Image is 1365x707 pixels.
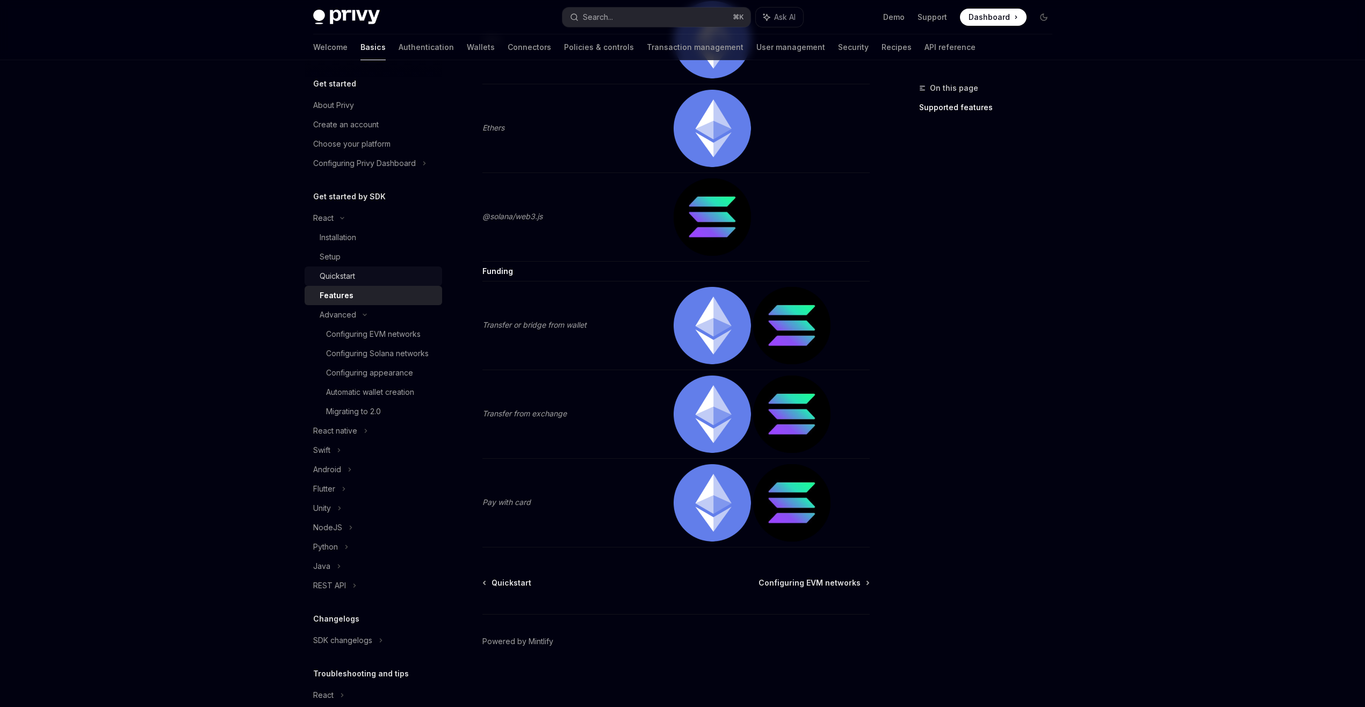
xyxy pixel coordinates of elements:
img: ethereum.png [674,376,751,453]
span: Configuring EVM networks [759,578,861,588]
img: solana.png [674,178,751,256]
a: Connectors [508,34,551,60]
img: ethereum.png [674,464,751,542]
img: solana.png [753,464,830,542]
span: ⌘ K [733,13,744,21]
a: Basics [360,34,386,60]
div: NodeJS [313,521,342,534]
a: Migrating to 2.0 [305,402,442,421]
div: Swift [313,444,330,457]
a: Choose your platform [305,134,442,154]
span: On this page [930,82,978,95]
div: Flutter [313,482,335,495]
div: Java [313,560,330,573]
span: Dashboard [969,12,1010,23]
span: Ask AI [774,12,796,23]
div: Configuring Solana networks [326,347,429,360]
h5: Get started [313,77,356,90]
div: SDK changelogs [313,634,372,647]
button: Ask AI [756,8,803,27]
a: Quickstart [305,266,442,286]
img: solana.png [753,376,830,453]
div: Advanced [320,308,356,321]
img: dark logo [313,10,380,25]
a: Quickstart [483,578,531,588]
a: Recipes [882,34,912,60]
em: Transfer from exchange [482,409,567,418]
img: solana.png [753,287,830,364]
div: Installation [320,231,356,244]
button: Toggle dark mode [1035,9,1052,26]
em: @solana/web3.js [482,212,543,221]
em: Transfer or bridge from wallet [482,320,587,329]
a: Policies & controls [564,34,634,60]
a: Demo [883,12,905,23]
a: User management [756,34,825,60]
button: Search...⌘K [562,8,750,27]
a: Features [305,286,442,305]
div: Automatic wallet creation [326,386,414,399]
a: Configuring Solana networks [305,344,442,363]
div: Quickstart [320,270,355,283]
div: Configuring Privy Dashboard [313,157,416,170]
div: About Privy [313,99,354,112]
a: Configuring appearance [305,363,442,383]
a: About Privy [305,96,442,115]
em: Pay with card [482,497,531,507]
span: Quickstart [492,578,531,588]
h5: Troubleshooting and tips [313,667,409,680]
a: Transaction management [647,34,743,60]
img: ethereum.png [674,287,751,364]
a: Dashboard [960,9,1027,26]
a: Wallets [467,34,495,60]
a: Welcome [313,34,348,60]
a: Setup [305,247,442,266]
a: Create an account [305,115,442,134]
div: REST API [313,579,346,592]
div: Configuring EVM networks [326,328,421,341]
div: Setup [320,250,341,263]
div: Unity [313,502,331,515]
div: Configuring appearance [326,366,413,379]
div: Create an account [313,118,379,131]
div: Python [313,540,338,553]
a: Powered by Mintlify [482,636,553,647]
a: Configuring EVM networks [759,578,869,588]
div: React native [313,424,357,437]
h5: Changelogs [313,612,359,625]
a: Authentication [399,34,454,60]
div: React [313,212,334,225]
a: Configuring EVM networks [305,324,442,344]
div: Android [313,463,341,476]
div: Choose your platform [313,138,391,150]
div: Migrating to 2.0 [326,405,381,418]
a: Supported features [919,99,1061,116]
h5: Get started by SDK [313,190,386,203]
img: ethereum.png [674,90,751,167]
a: Installation [305,228,442,247]
a: Security [838,34,869,60]
div: React [313,689,334,702]
em: Ethers [482,123,504,132]
strong: Funding [482,266,513,276]
div: Search... [583,11,613,24]
div: Features [320,289,353,302]
a: Support [918,12,947,23]
a: API reference [925,34,976,60]
a: Automatic wallet creation [305,383,442,402]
